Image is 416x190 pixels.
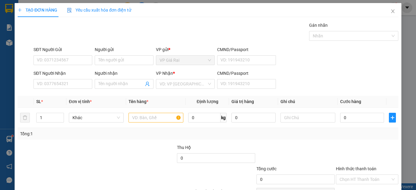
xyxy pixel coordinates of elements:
span: VP Giá Rai [160,56,211,65]
input: VD: Bàn, Ghế [129,113,183,123]
span: Thu Hộ [177,145,191,150]
button: Close [384,3,401,20]
span: kg [220,113,227,123]
span: Tổng cước [256,166,277,171]
span: Đơn vị tính [69,99,92,104]
button: plus [389,113,396,123]
span: Yêu cầu xuất hóa đơn điện tử [67,8,131,12]
div: SĐT Người Gửi [33,46,92,53]
img: icon [67,8,72,13]
button: delete [20,113,30,123]
span: user-add [145,81,150,86]
span: Cước hàng [340,99,361,104]
div: Người gửi [95,46,153,53]
span: plus [389,115,396,120]
input: 0 [231,113,275,123]
span: SL [36,99,41,104]
div: Người nhận [95,70,153,77]
th: Ghi chú [278,96,338,108]
span: close [390,9,395,14]
label: Hình thức thanh toán [336,166,376,171]
div: CMND/Passport [217,70,276,77]
span: Tên hàng [129,99,148,104]
span: VP Nhận [156,71,173,76]
span: plus [18,8,22,12]
div: VP gửi [156,46,215,53]
span: Giá trị hàng [231,99,254,104]
div: Tổng: 1 [20,130,161,137]
div: SĐT Người Nhận [33,70,92,77]
span: Định lượng [196,99,218,104]
span: Khác [72,113,120,122]
div: CMND/Passport [217,46,276,53]
label: Gán nhãn [309,23,328,28]
span: TẠO ĐƠN HÀNG [18,8,57,12]
input: Ghi Chú [280,113,335,123]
